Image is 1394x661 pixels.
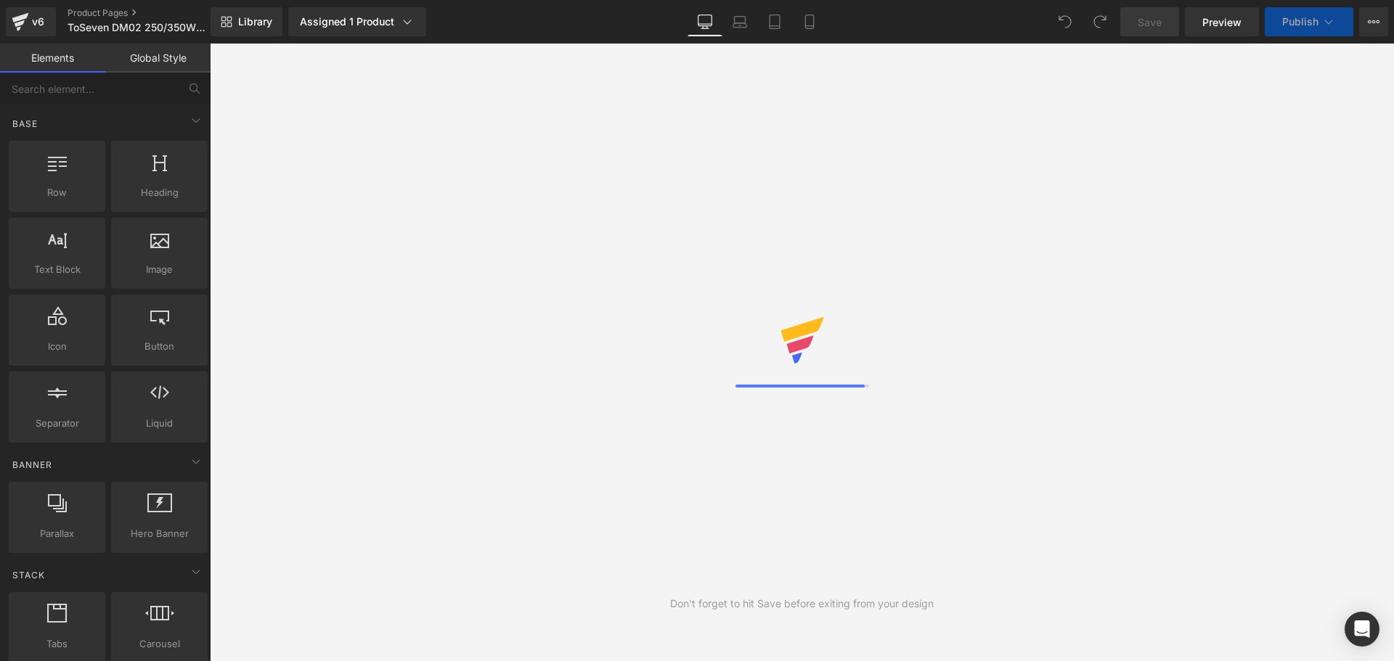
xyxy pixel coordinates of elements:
span: Row [13,185,101,200]
span: Library [238,15,272,28]
span: Carousel [115,636,203,652]
a: Global Style [105,44,211,73]
span: Hero Banner [115,526,203,541]
span: Liquid [115,416,203,431]
span: ToSeven DM02 250/350W Mid Drive Motor [68,22,207,33]
div: v6 [29,12,47,31]
span: Parallax [13,526,101,541]
span: Publish [1282,16,1318,28]
a: Product Pages [68,7,235,19]
button: Undo [1051,7,1080,36]
span: Preview [1202,15,1242,30]
span: Heading [115,185,203,200]
span: Tabs [13,636,101,652]
a: Tablet [757,7,792,36]
button: Redo [1085,7,1114,36]
button: Publish [1265,7,1353,36]
span: Base [11,117,39,131]
span: Save [1138,15,1162,30]
a: v6 [6,7,56,36]
a: Desktop [688,7,722,36]
div: Don't forget to hit Save before exiting from your design [670,596,934,612]
a: New Library [211,7,282,36]
a: Mobile [792,7,827,36]
span: Image [115,262,203,277]
button: More [1359,7,1388,36]
span: Icon [13,339,101,354]
span: Separator [13,416,101,431]
a: Laptop [722,7,757,36]
div: Assigned 1 Product [300,15,415,29]
a: Preview [1185,7,1259,36]
span: Stack [11,568,46,582]
span: Banner [11,458,54,472]
div: Open Intercom Messenger [1345,612,1379,646]
span: Text Block [13,262,101,277]
span: Button [115,339,203,354]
